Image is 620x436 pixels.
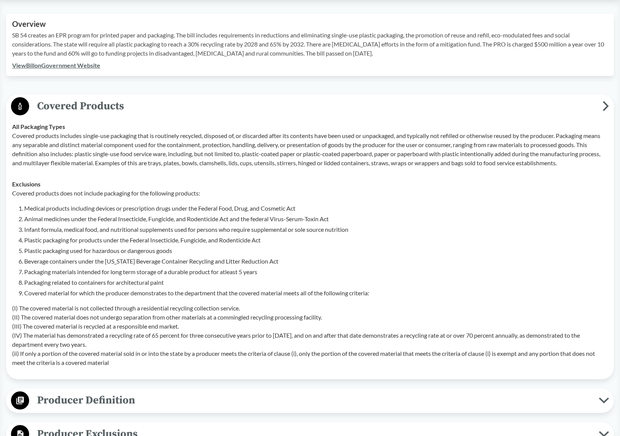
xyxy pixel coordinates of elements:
p: Covered products includes single-use packaging that is routinely recycled, disposed of, or discar... [12,131,608,168]
h2: Overview [12,20,608,28]
li: Covered material for which the producer demonstrates to the department that the covered material ... [24,289,608,298]
li: Plastic packaging for products under the Federal Insecticide, Fungicide, and Rodenticide Act [24,236,608,245]
li: Packaging related to containers for architectural paint [24,278,608,287]
li: Beverage containers under the [US_STATE] Beverage Container Recycling and Litter Reduction Act [24,257,608,266]
p: SB 54 creates an EPR program for printed paper and packaging. The bill includes requirements in r... [12,31,608,58]
strong: All Packaging Types [12,123,65,130]
li: Infant formula, medical food, and nutritional supplements used for persons who require supplement... [24,225,608,234]
a: ViewBillonGovernment Website [12,62,100,69]
li: Packaging materials intended for long term storage of a durable product for atleast 5 years [24,267,608,276]
li: Medical products including devices or prescription drugs under the Federal Food, Drug, and Cosmet... [24,204,608,213]
span: Producer Definition [29,392,599,409]
span: Covered Products [29,98,603,115]
button: Producer Definition [9,391,611,410]
li: Animal medicines under the Federal Insecticide, Fungicide, and Rodenticide Act and the federal Vi... [24,214,608,223]
strong: Exclusions [12,180,40,188]
p: Covered products does not include packaging for the following products: [12,189,608,198]
p: (I) The covered material is not collected through a residential recycling collection service. (II... [12,304,608,367]
button: Covered Products [9,97,611,116]
li: Plastic packaging used for hazardous or dangerous goods [24,246,608,255]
